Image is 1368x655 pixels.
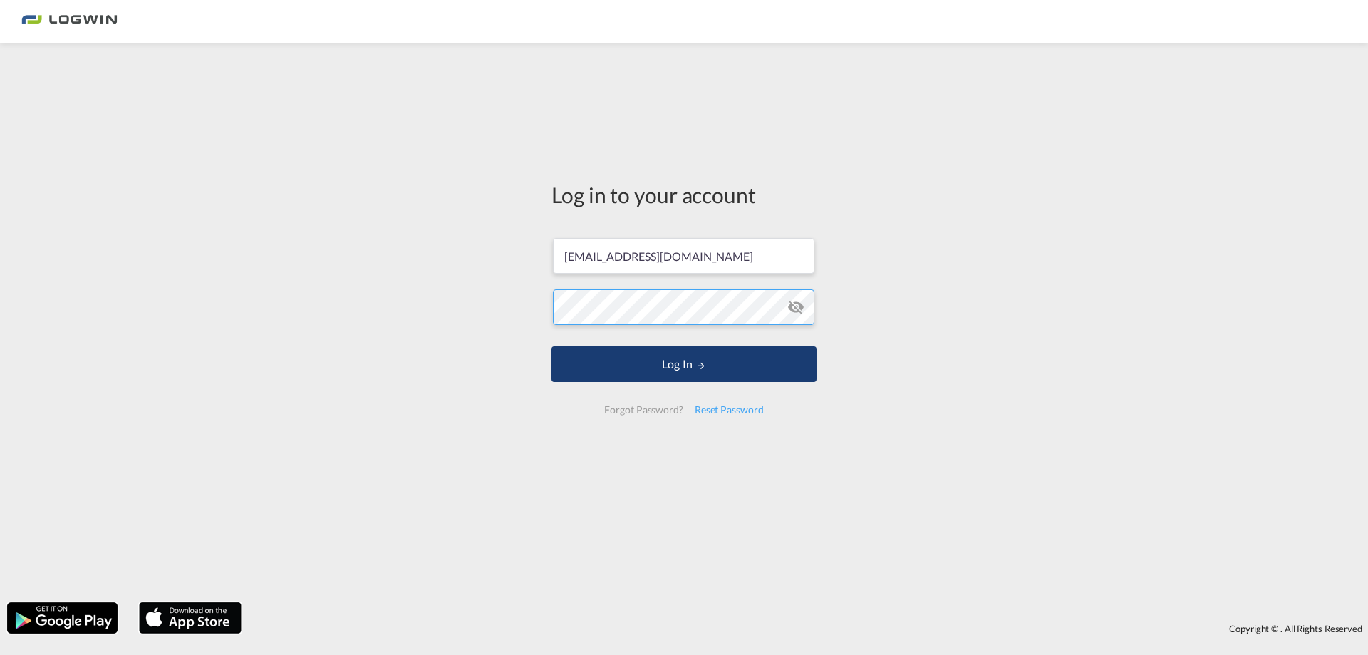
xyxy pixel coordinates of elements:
div: Copyright © . All Rights Reserved [249,617,1368,641]
input: Enter email/phone number [553,238,814,274]
div: Reset Password [689,397,769,423]
img: bc73a0e0d8c111efacd525e4c8ad7d32.png [21,6,118,38]
div: Log in to your account [551,180,817,210]
div: Forgot Password? [598,397,688,423]
button: LOGIN [551,346,817,382]
img: apple.png [138,601,243,635]
img: google.png [6,601,119,635]
md-icon: icon-eye-off [787,299,804,316]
